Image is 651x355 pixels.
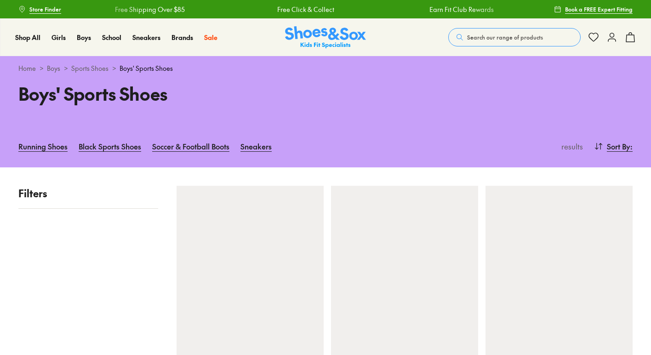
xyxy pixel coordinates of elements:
a: Shop All [15,33,40,42]
div: > > > [18,63,633,73]
a: Sports Shoes [71,63,108,73]
a: Brands [171,33,193,42]
a: Store Finder [18,1,61,17]
p: Filters [18,186,158,201]
a: Girls [51,33,66,42]
a: Free Click & Collect [269,5,326,14]
span: : [630,141,633,152]
a: Boys [77,33,91,42]
img: SNS_Logo_Responsive.svg [285,26,366,49]
a: Home [18,63,36,73]
span: Sort By [607,141,630,152]
a: Shoes & Sox [285,26,366,49]
button: Sort By: [594,136,633,156]
a: Soccer & Football Boots [152,136,229,156]
a: Sneakers [240,136,272,156]
a: Free Shipping Over $85 [107,5,177,14]
a: Earn Fit Club Rewards [422,5,486,14]
span: Book a FREE Expert Fitting [565,5,633,13]
h1: Boys' Sports Shoes [18,80,314,107]
span: Search our range of products [467,33,543,41]
a: Black Sports Shoes [79,136,141,156]
a: School [102,33,121,42]
a: Book a FREE Expert Fitting [554,1,633,17]
a: Boys [47,63,60,73]
a: Running Shoes [18,136,68,156]
span: Boys' Sports Shoes [120,63,173,73]
span: Store Finder [29,5,61,13]
p: results [558,141,583,152]
a: Sneakers [132,33,160,42]
button: Search our range of products [448,28,581,46]
a: Sale [204,33,217,42]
